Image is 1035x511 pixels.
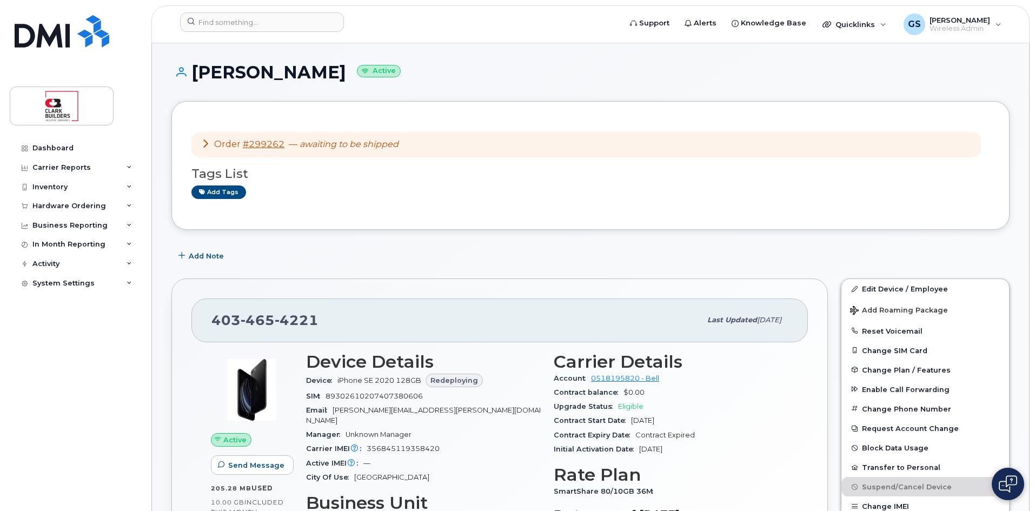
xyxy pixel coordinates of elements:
[275,312,319,328] span: 4221
[306,376,337,384] span: Device
[306,473,354,481] span: City Of Use
[999,475,1017,493] img: Open chat
[211,455,294,475] button: Send Message
[631,416,654,424] span: [DATE]
[841,419,1009,438] button: Request Account Change
[306,392,326,400] span: SIM
[554,416,631,424] span: Contract Start Date
[554,487,659,495] span: SmartShare 80/10GB 36M
[289,139,399,149] span: —
[243,139,284,149] a: #299262
[251,484,273,492] span: used
[554,374,591,382] span: Account
[191,185,246,199] a: Add tags
[189,251,224,261] span: Add Note
[306,406,541,424] span: [PERSON_NAME][EMAIL_ADDRESS][PERSON_NAME][DOMAIN_NAME]
[841,477,1009,496] button: Suspend/Cancel Device
[354,473,429,481] span: [GEOGRAPHIC_DATA]
[841,457,1009,477] button: Transfer to Personal
[639,445,662,453] span: [DATE]
[841,341,1009,360] button: Change SIM Card
[862,483,952,491] span: Suspend/Cancel Device
[841,380,1009,399] button: Enable Call Forwarding
[220,357,284,422] img: image20231002-3703462-2fle3a.jpeg
[623,388,645,396] span: $0.00
[211,499,244,506] span: 10.00 GB
[306,444,367,453] span: Carrier IMEI
[211,312,319,328] span: 403
[346,430,412,439] span: Unknown Manager
[554,431,635,439] span: Contract Expiry Date
[228,460,284,470] span: Send Message
[862,366,951,374] span: Change Plan / Features
[554,402,618,410] span: Upgrade Status
[554,388,623,396] span: Contract balance
[707,316,757,324] span: Last updated
[241,312,275,328] span: 465
[306,352,541,371] h3: Device Details
[841,399,1009,419] button: Change Phone Number
[554,445,639,453] span: Initial Activation Date
[326,392,423,400] span: 89302610207407380606
[591,374,659,382] a: 0518195820 - Bell
[841,279,1009,298] a: Edit Device / Employee
[363,459,370,467] span: —
[554,352,788,371] h3: Carrier Details
[306,406,333,414] span: Email
[223,435,247,445] span: Active
[337,376,421,384] span: iPhone SE 2020 128GB
[191,167,990,181] h3: Tags List
[306,430,346,439] span: Manager
[300,139,399,149] em: awaiting to be shipped
[841,321,1009,341] button: Reset Voicemail
[618,402,643,410] span: Eligible
[841,360,1009,380] button: Change Plan / Features
[430,375,478,386] span: Redeploying
[357,65,401,77] small: Active
[306,459,363,467] span: Active IMEI
[211,485,251,492] span: 205.28 MB
[171,246,233,266] button: Add Note
[214,139,241,149] span: Order
[554,465,788,485] h3: Rate Plan
[635,431,695,439] span: Contract Expired
[757,316,781,324] span: [DATE]
[841,298,1009,321] button: Add Roaming Package
[367,444,440,453] span: 356845119358420
[850,306,948,316] span: Add Roaming Package
[841,438,1009,457] button: Block Data Usage
[171,63,1010,82] h1: [PERSON_NAME]
[862,385,950,393] span: Enable Call Forwarding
